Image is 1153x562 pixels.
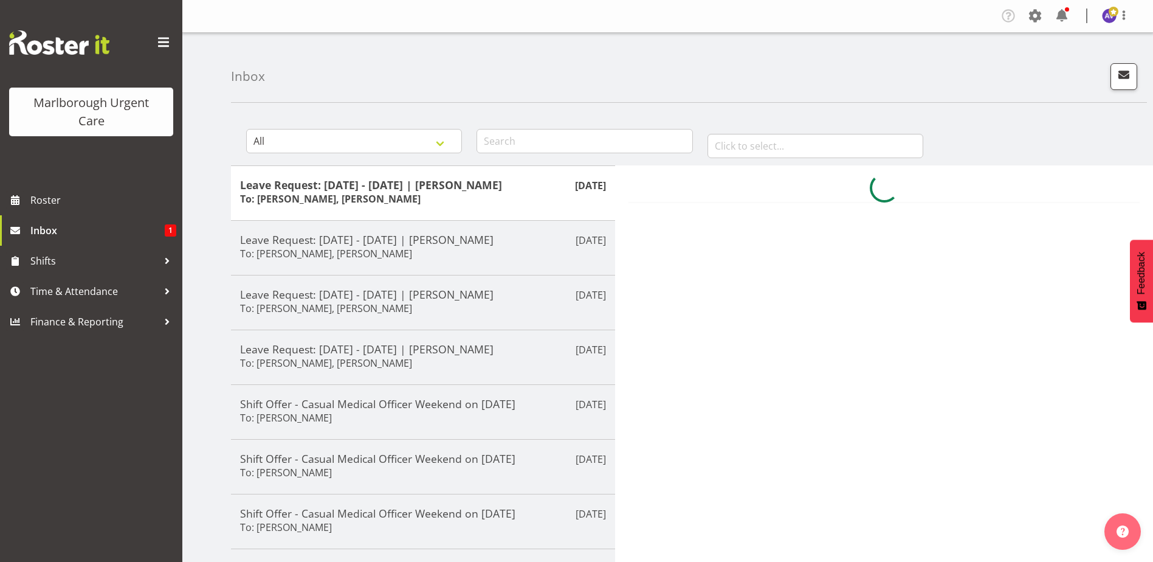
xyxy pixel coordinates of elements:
[240,467,332,479] h6: To: [PERSON_NAME]
[30,221,165,240] span: Inbox
[1102,9,1117,23] img: amber-venning-slater11903.jpg
[240,521,332,533] h6: To: [PERSON_NAME]
[576,233,606,248] p: [DATE]
[30,191,176,209] span: Roster
[576,397,606,412] p: [DATE]
[477,129,692,153] input: Search
[707,134,923,158] input: Click to select...
[1136,252,1147,294] span: Feedback
[240,233,606,246] h5: Leave Request: [DATE] - [DATE] | [PERSON_NAME]
[575,178,606,193] p: [DATE]
[240,357,412,369] h6: To: [PERSON_NAME], [PERSON_NAME]
[576,452,606,467] p: [DATE]
[240,507,606,520] h5: Shift Offer - Casual Medical Officer Weekend on [DATE]
[240,397,606,411] h5: Shift Offer - Casual Medical Officer Weekend on [DATE]
[1130,240,1153,322] button: Feedback - Show survey
[165,224,176,237] span: 1
[576,342,606,357] p: [DATE]
[576,507,606,521] p: [DATE]
[240,452,606,465] h5: Shift Offer - Casual Medical Officer Weekend on [DATE]
[240,248,412,260] h6: To: [PERSON_NAME], [PERSON_NAME]
[21,94,161,130] div: Marlborough Urgent Care
[240,412,332,424] h6: To: [PERSON_NAME]
[240,288,606,301] h5: Leave Request: [DATE] - [DATE] | [PERSON_NAME]
[240,178,606,192] h5: Leave Request: [DATE] - [DATE] | [PERSON_NAME]
[240,302,412,314] h6: To: [PERSON_NAME], [PERSON_NAME]
[30,313,158,331] span: Finance & Reporting
[576,288,606,302] p: [DATE]
[231,69,265,83] h4: Inbox
[30,252,158,270] span: Shifts
[9,30,109,55] img: Rosterit website logo
[30,282,158,300] span: Time & Attendance
[240,342,606,356] h5: Leave Request: [DATE] - [DATE] | [PERSON_NAME]
[1117,526,1129,538] img: help-xxl-2.png
[240,193,421,205] h6: To: [PERSON_NAME], [PERSON_NAME]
